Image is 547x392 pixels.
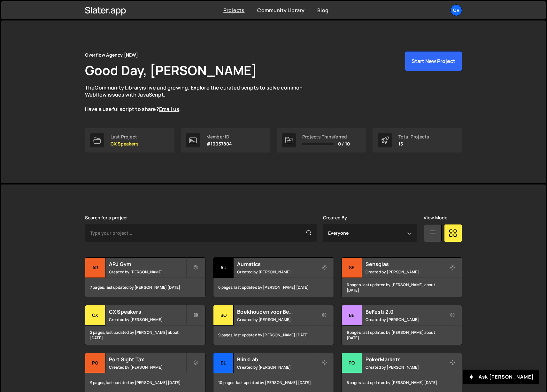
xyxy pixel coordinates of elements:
div: Po [342,353,362,373]
a: AR ARJ Gym Created by [PERSON_NAME] 7 pages, last updated by [PERSON_NAME] [DATE] [85,257,205,297]
p: #10037804 [206,141,232,146]
div: AR [85,258,105,278]
label: Search for a project [85,215,128,220]
small: Created by [PERSON_NAME] [109,365,186,370]
input: Type your project... [85,224,317,242]
div: CX [85,305,105,325]
a: Email us [159,106,179,113]
h2: ARJ Gym [109,261,186,268]
div: 2 pages, last updated by [PERSON_NAME] about [DATE] [85,325,205,345]
h2: Port Sight Tax [109,356,186,363]
div: Po [85,353,105,373]
h2: CX Speakers [109,308,186,315]
div: Bl [213,353,234,373]
div: 6 pages, last updated by [PERSON_NAME] about [DATE] [342,325,462,345]
a: Bo Boekhouden voor Beginners Created by [PERSON_NAME] 9 pages, last updated by [PERSON_NAME] [DATE] [213,305,334,345]
a: Community Library [95,84,142,91]
div: Be [342,305,362,325]
small: Created by [PERSON_NAME] [237,269,314,275]
div: Projects Transferred [302,134,350,139]
div: Member ID [206,134,232,139]
small: Created by [PERSON_NAME] [109,269,186,275]
div: Bo [213,305,234,325]
a: Ov [451,4,462,16]
div: Au [213,258,234,278]
a: Blog [317,7,328,14]
h2: Aumatics [237,261,314,268]
div: Se [342,258,362,278]
small: Created by [PERSON_NAME] [366,317,443,322]
div: 7 pages, last updated by [PERSON_NAME] [DATE] [85,278,205,297]
h2: Boekhouden voor Beginners [237,308,314,315]
label: View Mode [424,215,447,220]
a: Au Aumatics Created by [PERSON_NAME] 6 pages, last updated by [PERSON_NAME] [DATE] [213,257,334,297]
div: 9 pages, last updated by [PERSON_NAME] [DATE] [213,325,333,345]
div: Last Project [111,134,139,139]
h2: BlinkLab [237,356,314,363]
a: Last Project CX Speakers [85,128,174,153]
h2: PokerMarkets [366,356,443,363]
button: Ask [PERSON_NAME] [463,370,539,384]
label: Created By [323,215,347,220]
small: Created by [PERSON_NAME] [237,317,314,322]
p: CX Speakers [111,141,139,146]
div: Total Projects [398,134,429,139]
div: 6 pages, last updated by [PERSON_NAME] about [DATE] [342,278,462,297]
div: Overflow Agency [NEW] [85,51,138,59]
a: Projects [223,7,244,14]
small: Created by [PERSON_NAME] [366,269,443,275]
button: Start New Project [405,51,462,71]
small: Created by [PERSON_NAME] [109,317,186,322]
small: Created by [PERSON_NAME] [366,365,443,370]
span: 0 / 10 [338,141,350,146]
h1: Good Day, [PERSON_NAME] [85,61,257,79]
p: The is live and growing. Explore the curated scripts to solve common Webflow issues with JavaScri... [85,84,315,113]
h2: Sensglas [366,261,443,268]
h2: BeFesti 2.0 [366,308,443,315]
div: 6 pages, last updated by [PERSON_NAME] [DATE] [213,278,333,297]
a: Community Library [257,7,304,14]
a: Be BeFesti 2.0 Created by [PERSON_NAME] 6 pages, last updated by [PERSON_NAME] about [DATE] [342,305,462,345]
a: CX CX Speakers Created by [PERSON_NAME] 2 pages, last updated by [PERSON_NAME] about [DATE] [85,305,205,345]
p: 15 [398,141,429,146]
small: Created by [PERSON_NAME] [237,365,314,370]
a: Se Sensglas Created by [PERSON_NAME] 6 pages, last updated by [PERSON_NAME] about [DATE] [342,257,462,297]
